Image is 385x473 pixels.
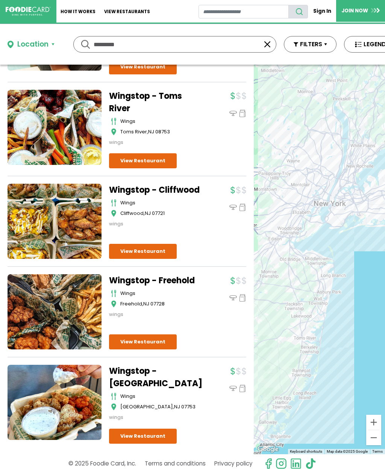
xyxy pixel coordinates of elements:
[214,457,253,470] a: Privacy policy
[145,457,206,470] a: Terms and conditions
[308,5,336,18] a: Sign In
[8,39,55,50] button: Location
[17,39,49,50] div: Location
[256,444,280,454] img: Google
[120,403,203,411] div: ,
[109,90,203,115] a: Wingstop - Toms River
[111,210,117,217] img: map_icon.svg
[181,403,196,410] span: 07753
[229,385,237,392] img: dinein_icon.svg
[239,385,246,392] img: pickup_icon.svg
[109,220,203,228] div: wings
[120,210,203,217] div: ,
[366,415,381,430] button: Zoom in
[109,429,177,444] a: View Restaurant
[109,334,177,349] a: View Restaurant
[120,393,203,400] div: wings
[109,139,203,146] div: wings
[111,118,117,125] img: cutlery_icon.svg
[109,244,177,259] a: View Restaurant
[284,36,336,53] button: FILTERS
[120,128,203,136] div: ,
[305,458,316,469] img: tiktok.svg
[256,444,280,454] a: Open this area in Google Maps (opens a new window)
[120,403,173,410] span: [GEOGRAPHIC_DATA]
[120,300,203,308] div: ,
[263,458,274,469] svg: check us out on facebook
[109,311,203,318] div: wings
[109,274,203,287] a: Wingstop - Freehold
[120,118,203,125] div: wings
[150,300,165,307] span: 07728
[6,7,51,16] img: FoodieCard; Eat, Drink, Save, Donate
[109,414,203,421] div: wings
[143,300,149,307] span: NJ
[229,110,237,117] img: dinein_icon.svg
[120,199,203,207] div: wings
[111,300,117,308] img: map_icon.svg
[290,449,322,454] button: Keyboard shortcuts
[155,128,170,135] span: 08753
[288,5,308,18] button: search
[290,458,302,469] img: linkedin.svg
[372,449,383,453] a: Terms
[111,403,117,411] img: map_icon.svg
[109,365,203,390] a: Wingstop - [GEOGRAPHIC_DATA]
[229,294,237,302] img: dinein_icon.svg
[120,300,142,307] span: Freehold
[120,290,203,297] div: wings
[68,457,136,470] p: © 2025 Foodie Card, Inc.
[111,393,117,400] img: cutlery_icon.svg
[229,204,237,211] img: dinein_icon.svg
[239,110,246,117] img: pickup_icon.svg
[145,210,151,217] span: NJ
[199,5,289,18] input: restaurant search
[109,184,203,196] a: Wingstop - Cliffwood
[111,290,117,297] img: cutlery_icon.svg
[327,449,368,453] span: Map data ©2025 Google
[109,59,177,74] a: View Restaurant
[366,430,381,445] button: Zoom out
[239,204,246,211] img: pickup_icon.svg
[111,128,117,136] img: map_icon.svg
[120,128,147,135] span: Toms River
[120,210,144,217] span: Cliffwood
[109,153,177,168] a: View Restaurant
[111,199,117,207] img: cutlery_icon.svg
[148,128,154,135] span: NJ
[239,294,246,302] img: pickup_icon.svg
[174,403,180,410] span: NJ
[152,210,165,217] span: 07721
